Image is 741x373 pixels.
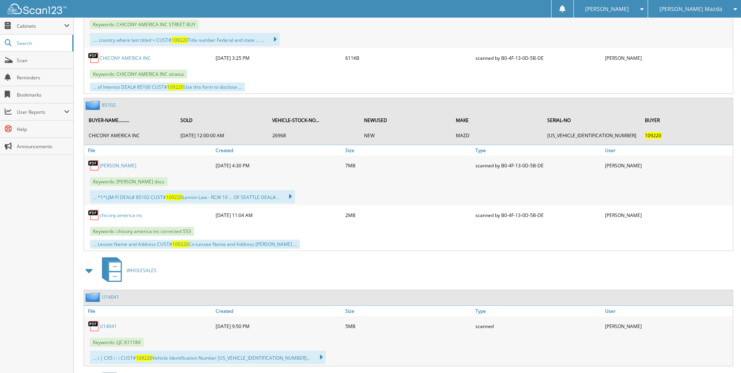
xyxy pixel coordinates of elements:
a: chicony america inc [100,212,143,219]
a: Created [214,306,343,316]
a: Type [473,306,603,316]
div: 7MB [343,158,473,173]
span: [PERSON_NAME] Mazda [659,7,722,11]
span: 109220 [645,132,661,139]
div: scanned [473,318,603,334]
div: [PERSON_NAME] [603,158,733,173]
span: Announcements [17,143,70,150]
div: ... of Interest DEAL# 85100 CUST# Use this form to disclose ... [90,82,245,91]
span: Bookmarks [17,91,70,98]
span: User Reports [17,109,64,115]
span: Reminders [17,74,70,81]
img: PDF.png [88,209,100,221]
div: ... *1*LJM-FI DEAL# 85102 CUST# Lemon Law - RCW 19 ... OF SEATTLE DEAL#... [90,190,295,203]
td: MAZD [452,129,543,142]
td: CHICONY AMERICA INC [85,129,176,142]
div: [DATE] 11:04 AM [214,207,343,223]
a: Size [343,306,473,316]
div: ... Lessee Name and Address CUST# Co-Lessee Name and Address [PERSON_NAME] ... [90,240,300,249]
span: 109220 [172,241,189,247]
div: [DATE] 4:30 PM [214,158,343,173]
a: 85102 [102,102,116,108]
div: [PERSON_NAME] [603,318,733,334]
a: User [603,306,733,316]
a: File [84,306,214,316]
span: Keywords: CHICONY AMERICA INC stratus [90,70,187,79]
td: 26968 [268,129,359,142]
img: scan123-logo-white.svg [8,4,66,14]
a: File [84,145,214,156]
span: 109220 [171,37,188,43]
div: scanned by B0-4F-13-0D-5B-DE [473,50,603,66]
div: ... i | CX5 i : i CUST# Vehicle Identification Number [US_VEHICLE_IDENTIFICATION_NUMBER]... [90,351,326,364]
a: Created [214,145,343,156]
div: .... country where last titled > CUST# Title number Federal and state ... ... [90,33,280,46]
td: [US_VEHICLE_IDENTIFICATION_NUMBER] [543,129,640,142]
div: [PERSON_NAME] [603,50,733,66]
span: Keywords: LJC 611184 [90,338,144,347]
td: NEW [360,129,451,142]
span: Keywords: [PERSON_NAME] docs [90,177,168,186]
td: [DATE] 12:00:00 AM [177,129,268,142]
img: folder2.png [86,100,102,110]
span: [PERSON_NAME] [585,7,629,11]
th: BUYER [641,112,732,128]
th: NEWUSED [360,112,451,128]
a: WHOLESALES [97,255,157,286]
a: Type [473,145,603,156]
div: scanned by B0-4F-13-0D-5B-DE [473,158,603,173]
div: 2MB [343,207,473,223]
img: PDF.png [88,160,100,171]
iframe: Chat Widget [702,335,741,373]
span: Keywords: chicony america inc corrected 553 [90,227,194,236]
div: [DATE] 3:25 PM [214,50,343,66]
th: MAKE [452,112,543,128]
div: 5MB [343,318,473,334]
span: Help [17,126,70,133]
th: BUYER-NAME......... [85,112,176,128]
a: Size [343,145,473,156]
img: folder2.png [86,292,102,302]
div: scanned by B0-4F-13-0D-5B-DE [473,207,603,223]
span: 109220 [136,355,152,361]
span: Search [17,40,68,47]
span: 109220 [166,194,182,201]
span: Cabinets [17,23,64,29]
th: SERIAL-NO [543,112,640,128]
img: PDF.png [88,320,100,332]
a: [PERSON_NAME] [100,162,136,169]
a: User [603,145,733,156]
th: VEHICLE-STOCK-NO... [268,112,359,128]
span: Scan [17,57,70,64]
div: [DATE] 9:50 PM [214,318,343,334]
span: Keywords: CHICONY AMERICA INC STREET BUY [90,20,199,29]
th: SOLD [177,112,268,128]
a: U14041 [102,294,119,300]
div: [PERSON_NAME] [603,207,733,223]
span: 109220 [167,84,184,90]
div: 611KB [343,50,473,66]
span: WHOLESALES [127,267,157,274]
a: CHICONY AMERICA INC [100,55,151,61]
a: U14041 [100,323,117,330]
img: PDF.png [88,52,100,64]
